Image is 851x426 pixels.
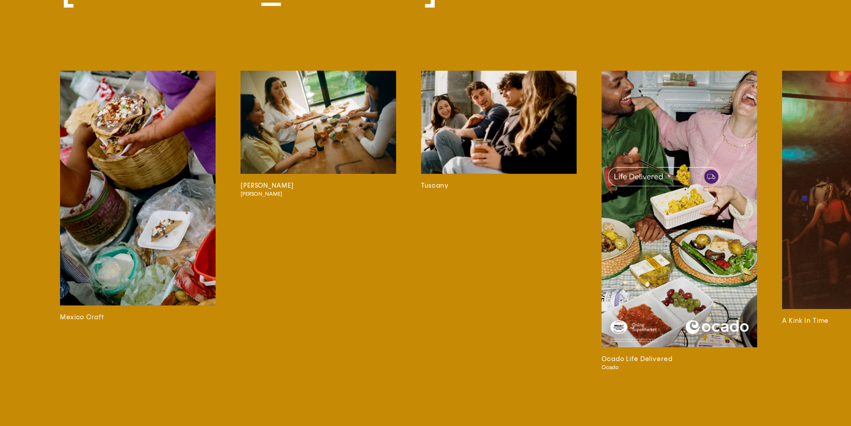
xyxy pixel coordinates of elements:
[60,71,216,371] a: Mexico Craft
[241,71,396,371] a: [PERSON_NAME][PERSON_NAME]
[241,181,396,191] h3: [PERSON_NAME]
[60,313,216,322] h3: Mexico Craft
[421,181,577,191] h3: Tuscany
[602,354,757,364] h3: Ocado Life Delivered
[602,364,742,371] span: Ocado
[241,191,381,197] span: [PERSON_NAME]
[421,71,577,371] a: Tuscany
[602,71,757,371] a: Ocado Life DeliveredOcado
